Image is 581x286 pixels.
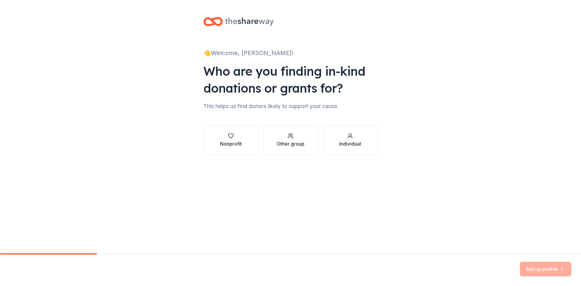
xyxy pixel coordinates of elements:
[339,140,361,147] div: Individual
[203,48,378,58] div: 👋 Welcome, [PERSON_NAME]!
[203,101,378,111] div: This helps us find donors likely to support your cause.
[277,140,304,147] div: Other group
[220,140,242,147] div: Nonprofit
[323,126,378,155] button: Individual
[263,126,318,155] button: Other group
[203,63,378,97] div: Who are you finding in-kind donations or grants for?
[203,126,258,155] button: Nonprofit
